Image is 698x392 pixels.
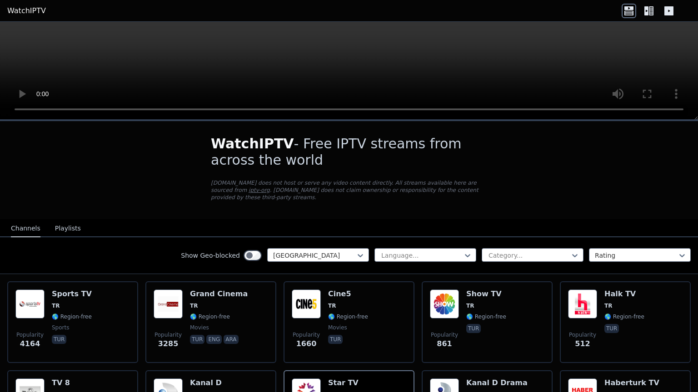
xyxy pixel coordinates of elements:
[190,313,230,320] span: 🌎 Region-free
[190,289,248,299] h6: Grand Cinema
[52,313,92,320] span: 🌎 Region-free
[16,331,44,338] span: Popularity
[158,338,179,349] span: 3285
[181,251,240,260] label: Show Geo-blocked
[604,289,644,299] h6: Halk TV
[249,187,270,193] a: iptv-org
[293,331,320,338] span: Popularity
[154,289,183,318] img: Grand Cinema
[52,324,69,331] span: sports
[604,313,644,320] span: 🌎 Region-free
[190,302,198,309] span: TR
[52,302,60,309] span: TR
[190,378,230,387] h6: Kanal D
[52,378,92,387] h6: TV 8
[52,335,66,344] p: tur
[604,302,612,309] span: TR
[431,331,458,338] span: Popularity
[292,289,321,318] img: Cine5
[328,335,343,344] p: tur
[328,378,368,387] h6: Star TV
[55,220,81,237] button: Playlists
[296,338,317,349] span: 1660
[466,324,481,333] p: tur
[206,335,222,344] p: eng
[466,313,506,320] span: 🌎 Region-free
[568,289,597,318] img: Halk TV
[437,338,452,349] span: 861
[211,136,487,168] h1: - Free IPTV streams from across the world
[466,289,506,299] h6: Show TV
[328,324,347,331] span: movies
[155,331,182,338] span: Popularity
[52,289,92,299] h6: Sports TV
[604,378,659,387] h6: Haberturk TV
[569,331,596,338] span: Popularity
[7,5,46,16] a: WatchIPTV
[190,324,209,331] span: movies
[328,313,368,320] span: 🌎 Region-free
[466,378,528,387] h6: Kanal D Drama
[604,324,619,333] p: tur
[211,179,487,201] p: [DOMAIN_NAME] does not host or serve any video content directly. All streams available here are s...
[466,302,474,309] span: TR
[15,289,45,318] img: Sports TV
[224,335,238,344] p: ara
[190,335,204,344] p: tur
[20,338,40,349] span: 4164
[211,136,294,152] span: WatchIPTV
[575,338,590,349] span: 512
[11,220,40,237] button: Channels
[328,302,336,309] span: TR
[430,289,459,318] img: Show TV
[328,289,368,299] h6: Cine5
